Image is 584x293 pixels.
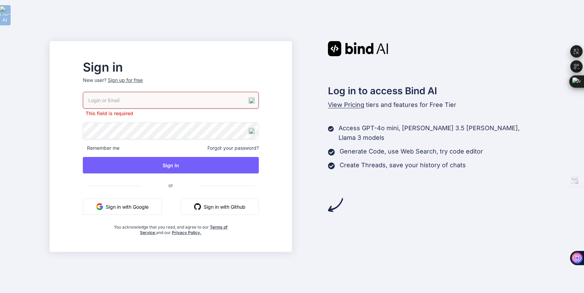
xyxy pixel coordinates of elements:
p: Access GPT-4o mini, [PERSON_NAME] 3.5 [PERSON_NAME], Llama 3 models [339,123,534,143]
img: Bind AI logo [328,41,388,56]
p: Create Threads, save your history of chats [340,160,466,170]
img: arrow [328,197,343,212]
span: or [141,177,200,194]
span: Forgot your password? [207,145,259,151]
img: locked.png [249,97,255,103]
p: This field is required [83,110,259,117]
h2: Sign in [83,62,259,73]
input: Login or Email [83,92,259,109]
button: Sign In [83,157,259,173]
div: You acknowledge that you read, and agree to our and our [112,220,229,235]
img: locked.png [249,128,255,134]
p: New user? [83,77,259,92]
p: Generate Code, use Web Search, try code editor [340,147,483,156]
img: google [96,203,103,210]
a: Privacy Policy. [172,230,201,235]
button: Sign in with Google [83,198,162,215]
span: Remember me [83,145,119,151]
a: Terms of Service [140,224,228,235]
span: View Pricing [328,101,364,108]
h2: Log in to access Bind AI [328,84,535,98]
p: tiers and features for Free Tier [328,100,535,110]
button: Sign in with Github [181,198,259,215]
img: github [194,203,201,210]
div: Sign up for free [108,77,143,84]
